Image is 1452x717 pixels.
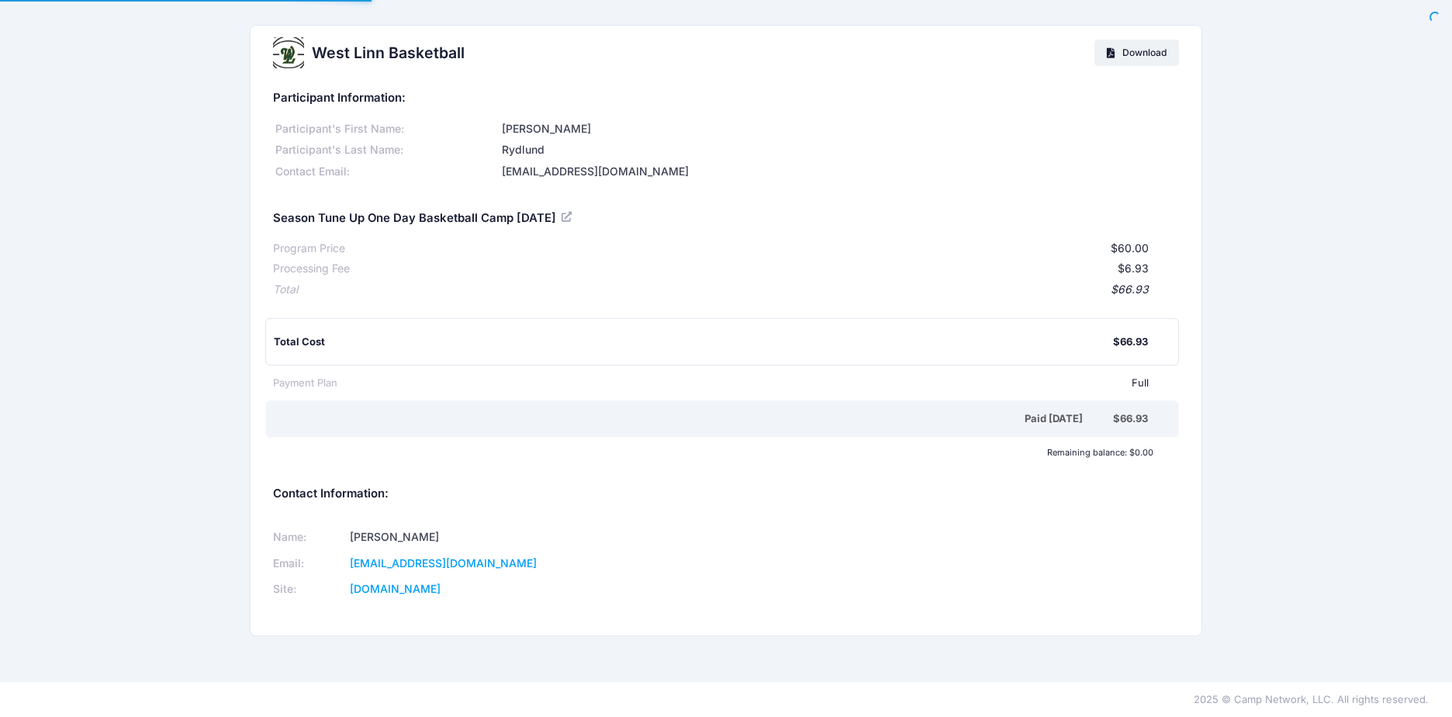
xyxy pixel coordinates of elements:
[273,241,345,257] div: Program Price
[337,376,1149,391] div: Full
[345,524,706,550] td: [PERSON_NAME]
[273,524,345,550] td: Name:
[500,142,1179,158] div: Rydlund
[1122,47,1167,58] span: Download
[273,577,345,603] td: Site:
[273,92,1179,106] h5: Participant Information:
[350,556,537,570] a: [EMAIL_ADDRESS][DOMAIN_NAME]
[276,411,1113,427] div: Paid [DATE]
[273,164,500,180] div: Contact Email:
[350,261,1149,277] div: $6.93
[298,282,1149,298] div: $66.93
[1194,693,1429,705] span: 2025 © Camp Network, LLC. All rights reserved.
[273,212,574,226] h5: Season Tune Up One Day Basketball Camp [DATE]
[500,121,1179,137] div: [PERSON_NAME]
[265,448,1161,457] div: Remaining balance: $0.00
[1113,334,1148,350] div: $66.93
[273,376,337,391] div: Payment Plan
[562,210,574,223] a: View Registration Details
[274,334,1113,350] div: Total Cost
[273,282,298,298] div: Total
[273,261,350,277] div: Processing Fee
[312,44,465,62] h2: West Linn Basketball
[1113,411,1148,427] div: $66.93
[273,121,500,137] div: Participant's First Name:
[350,582,441,595] a: [DOMAIN_NAME]
[273,142,500,158] div: Participant's Last Name:
[273,550,345,577] td: Email:
[1111,241,1149,255] span: $60.00
[500,164,1179,180] div: [EMAIL_ADDRESS][DOMAIN_NAME]
[273,487,1179,501] h5: Contact Information:
[1094,40,1179,66] a: Download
